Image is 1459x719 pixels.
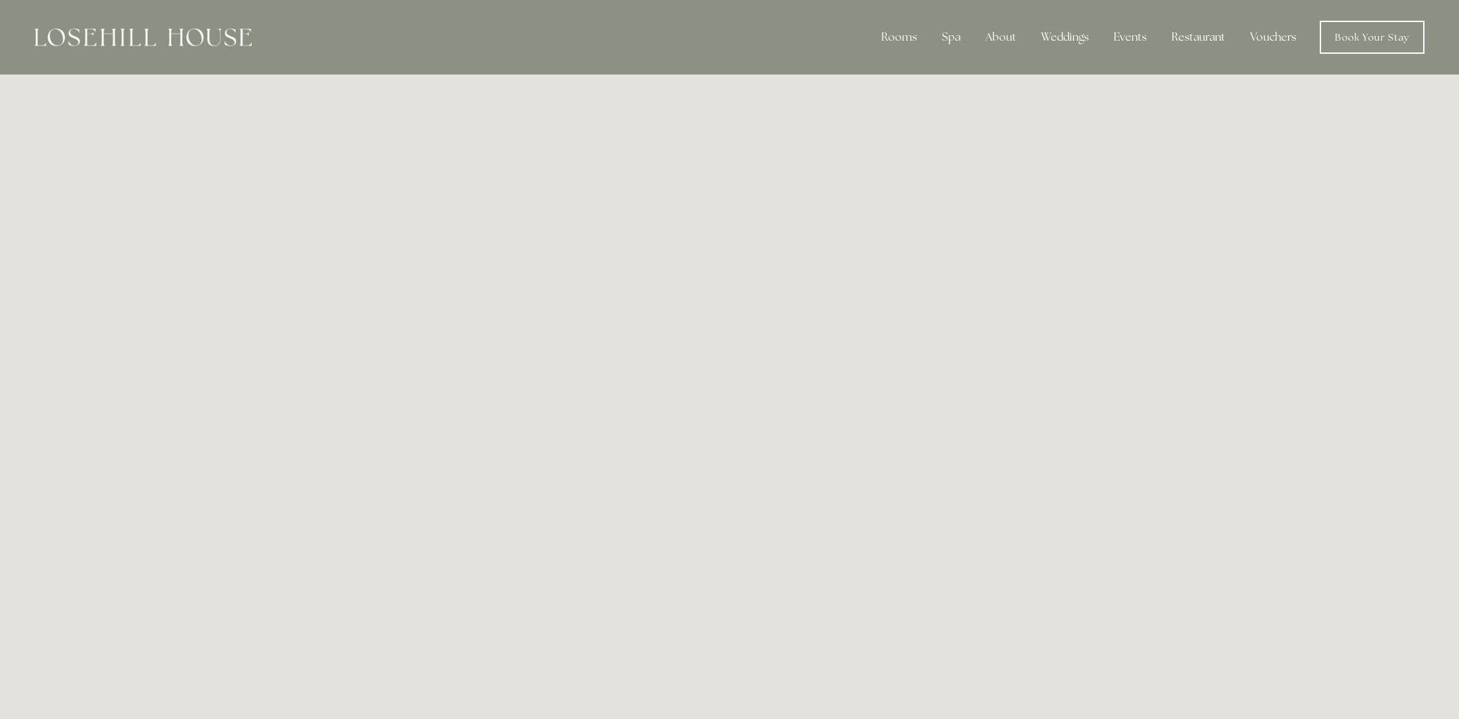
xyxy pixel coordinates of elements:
[34,28,252,46] img: Losehill House
[974,23,1027,51] div: About
[1160,23,1236,51] div: Restaurant
[1103,23,1158,51] div: Events
[1320,21,1425,54] a: Book Your Stay
[931,23,972,51] div: Spa
[870,23,928,51] div: Rooms
[1030,23,1100,51] div: Weddings
[1239,23,1307,51] a: Vouchers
